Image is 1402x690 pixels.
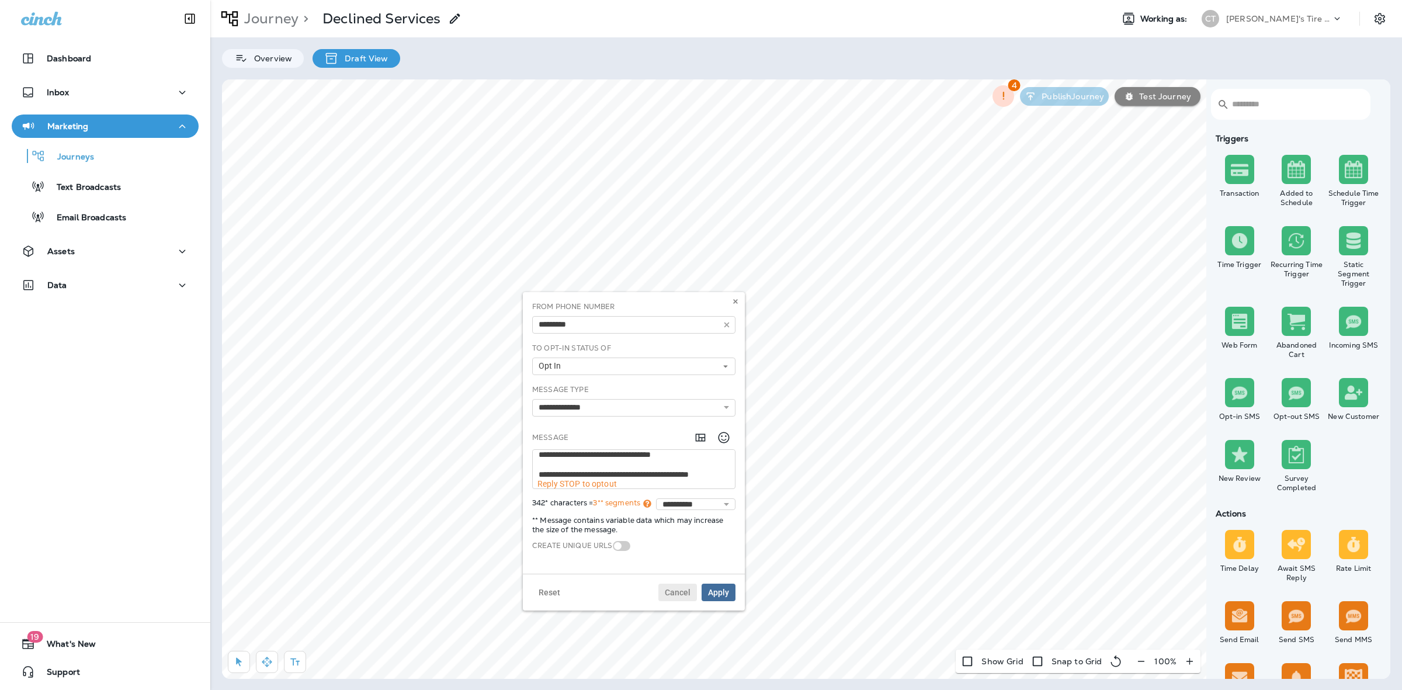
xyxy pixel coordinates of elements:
[46,152,94,163] p: Journeys
[12,81,199,104] button: Inbox
[708,588,729,597] span: Apply
[689,426,712,449] button: Add in a premade template
[532,498,651,510] span: 342* characters =
[702,584,735,601] button: Apply
[12,204,199,229] button: Email Broadcasts
[532,516,735,535] p: ** Message contains variable data which may increase the size of the message.
[658,584,697,601] button: Cancel
[1271,635,1323,644] div: Send SMS
[1327,635,1380,644] div: Send MMS
[1271,260,1323,279] div: Recurring Time Trigger
[47,247,75,256] p: Assets
[12,632,199,656] button: 19What's New
[1213,260,1266,269] div: Time Trigger
[1134,92,1191,101] p: Test Journey
[1154,657,1177,666] p: 100 %
[1211,134,1382,143] div: Triggers
[1271,341,1323,359] div: Abandoned Cart
[35,667,80,681] span: Support
[532,584,567,601] button: Reset
[539,361,565,371] span: Opt In
[1271,564,1323,582] div: Await SMS Reply
[173,7,206,30] button: Collapse Sidebar
[12,115,199,138] button: Marketing
[47,122,88,131] p: Marketing
[1213,474,1266,483] div: New Review
[12,144,199,168] button: Journeys
[12,47,199,70] button: Dashboard
[339,54,388,63] p: Draft View
[593,498,640,508] span: 3** segments
[1213,564,1266,573] div: Time Delay
[45,213,126,224] p: Email Broadcasts
[1211,509,1382,518] div: Actions
[1115,87,1200,106] button: Test Journey
[1213,341,1266,350] div: Web Form
[1140,14,1190,24] span: Working as:
[532,541,613,550] label: Create Unique URLs
[1327,341,1380,350] div: Incoming SMS
[12,240,199,263] button: Assets
[537,479,617,488] span: Reply STOP to optout
[1271,474,1323,493] div: Survey Completed
[45,182,121,193] p: Text Broadcasts
[1327,189,1380,207] div: Schedule Time Trigger
[1327,564,1380,573] div: Rate Limit
[1051,657,1102,666] p: Snap to Grid
[532,302,615,311] label: From Phone Number
[299,10,308,27] p: >
[532,433,568,442] label: Message
[47,54,91,63] p: Dashboard
[532,358,735,375] button: Opt In
[532,385,589,394] label: Message Type
[532,344,611,353] label: To Opt-In Status Of
[1213,189,1266,198] div: Transaction
[712,426,735,449] button: Select an emoji
[1202,10,1219,27] div: CT
[1327,412,1380,421] div: New Customer
[1271,189,1323,207] div: Added to Schedule
[12,273,199,297] button: Data
[47,88,69,97] p: Inbox
[322,10,440,27] p: Declined Services
[240,10,299,27] p: Journey
[1369,8,1390,29] button: Settings
[27,631,43,643] span: 19
[1213,635,1266,644] div: Send Email
[12,660,199,684] button: Support
[248,54,292,63] p: Overview
[1008,79,1021,91] span: 4
[1226,14,1331,23] p: [PERSON_NAME]'s Tire & Auto
[1271,412,1323,421] div: Opt-out SMS
[1213,412,1266,421] div: Opt-in SMS
[539,588,560,597] span: Reset
[35,639,96,653] span: What's New
[665,588,690,597] span: Cancel
[981,657,1023,666] p: Show Grid
[47,280,67,290] p: Data
[1327,260,1380,288] div: Static Segment Trigger
[12,174,199,199] button: Text Broadcasts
